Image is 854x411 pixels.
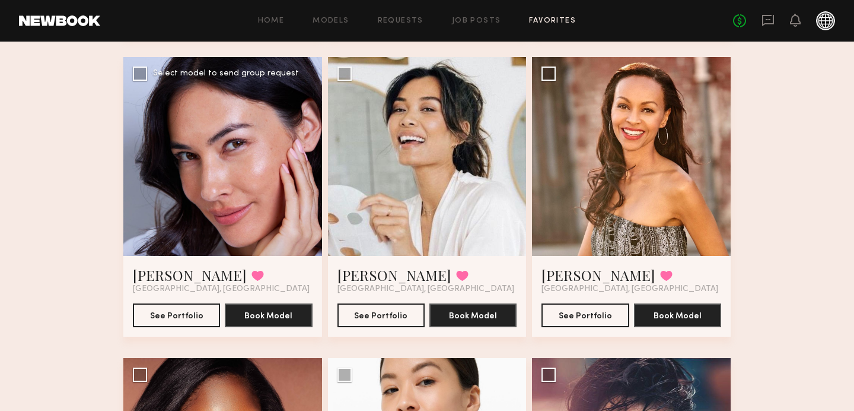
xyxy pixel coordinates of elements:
span: [GEOGRAPHIC_DATA], [GEOGRAPHIC_DATA] [133,284,310,294]
button: See Portfolio [337,303,425,327]
a: Models [313,17,349,25]
a: Job Posts [452,17,501,25]
a: Book Model [225,310,312,320]
button: Book Model [225,303,312,327]
button: See Portfolio [133,303,220,327]
a: [PERSON_NAME] [541,265,655,284]
a: [PERSON_NAME] [133,265,247,284]
a: Home [258,17,285,25]
button: Book Model [634,303,721,327]
a: Requests [378,17,423,25]
span: [GEOGRAPHIC_DATA], [GEOGRAPHIC_DATA] [541,284,718,294]
button: See Portfolio [541,303,629,327]
div: Select model to send group request [153,69,299,78]
a: Book Model [634,310,721,320]
button: Book Model [429,303,517,327]
a: Book Model [429,310,517,320]
a: Favorites [529,17,576,25]
a: [PERSON_NAME] [337,265,451,284]
span: [GEOGRAPHIC_DATA], [GEOGRAPHIC_DATA] [337,284,514,294]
